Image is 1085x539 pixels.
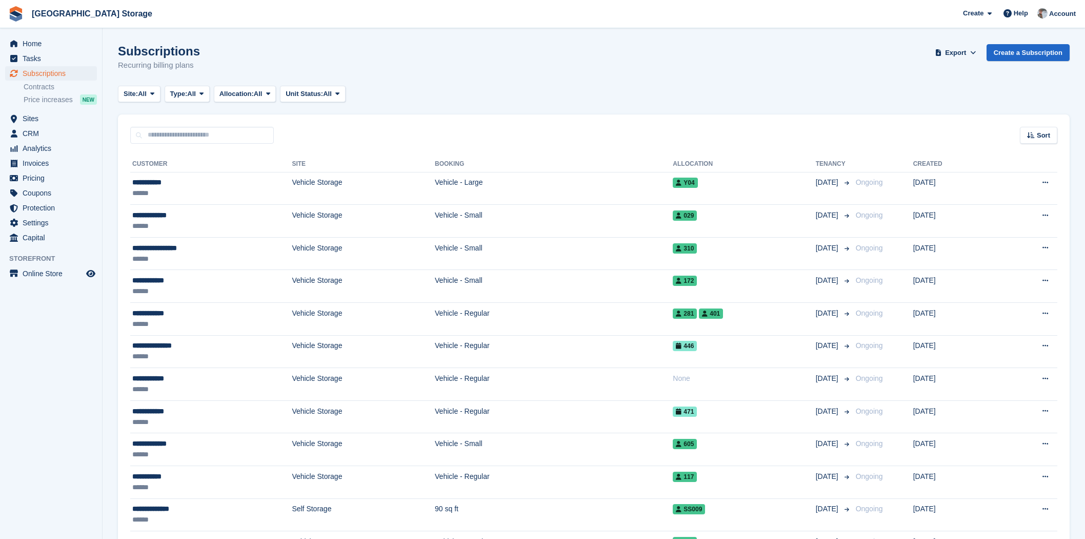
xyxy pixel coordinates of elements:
span: Type: [170,89,188,99]
span: Ongoing [856,505,883,513]
span: All [187,89,196,99]
th: Tenancy [816,156,852,172]
span: Ongoing [856,211,883,219]
span: [DATE] [816,177,840,188]
td: Vehicle - Small [435,270,673,303]
img: Will Strivens [1037,8,1048,18]
a: menu [5,156,97,170]
td: 90 sq ft [435,498,673,531]
span: Create [963,8,983,18]
a: [GEOGRAPHIC_DATA] Storage [28,5,156,22]
span: 029 [673,210,697,221]
span: Invoices [23,156,84,170]
span: Capital [23,230,84,245]
td: [DATE] [913,335,996,368]
td: Vehicle - Regular [435,335,673,368]
span: All [323,89,332,99]
span: Sort [1037,130,1050,141]
span: Site: [124,89,138,99]
span: Pricing [23,171,84,185]
span: Help [1014,8,1028,18]
td: [DATE] [913,172,996,205]
span: [DATE] [816,406,840,417]
span: [DATE] [816,373,840,384]
span: Protection [23,201,84,215]
span: Ongoing [856,244,883,252]
span: 605 [673,439,697,449]
span: Price increases [24,95,73,105]
span: Ongoing [856,374,883,382]
span: Y04 [673,178,697,188]
span: [DATE] [816,275,840,286]
span: [DATE] [816,243,840,254]
a: menu [5,111,97,126]
td: Vehicle - Regular [435,368,673,401]
td: [DATE] [913,237,996,270]
img: stora-icon-8386f47178a22dfd0bd8f6a31ec36ba5ce8667c1dd55bd0f319d3a0aa187defe.svg [8,6,24,22]
span: 471 [673,407,697,417]
span: Ongoing [856,309,883,317]
span: Ongoing [856,407,883,415]
td: Vehicle - Small [435,205,673,238]
td: [DATE] [913,498,996,531]
span: Analytics [23,141,84,156]
p: Recurring billing plans [118,60,200,71]
span: [DATE] [816,471,840,482]
a: Preview store [85,267,97,280]
a: menu [5,266,97,281]
td: Vehicle Storage [292,335,435,368]
span: [DATE] [816,438,840,449]
span: Ongoing [856,178,883,186]
td: [DATE] [913,205,996,238]
div: NEW [80,94,97,105]
td: [DATE] [913,466,996,499]
span: 401 [699,309,723,319]
td: Vehicle Storage [292,172,435,205]
span: Sites [23,111,84,126]
span: 117 [673,472,697,482]
button: Export [933,44,978,61]
span: 310 [673,243,697,254]
th: Site [292,156,435,172]
span: [DATE] [816,210,840,221]
span: All [254,89,263,99]
span: Account [1049,9,1076,19]
button: Type: All [165,86,210,103]
span: Allocation: [219,89,254,99]
span: [DATE] [816,504,840,514]
span: [DATE] [816,308,840,319]
td: Vehicle - Small [435,433,673,466]
a: Price increases NEW [24,94,97,105]
span: 172 [673,276,697,286]
button: Allocation: All [214,86,276,103]
h1: Subscriptions [118,44,200,58]
td: Vehicle Storage [292,205,435,238]
td: Vehicle Storage [292,433,435,466]
td: Vehicle - Large [435,172,673,205]
span: Online Store [23,266,84,281]
td: Vehicle Storage [292,466,435,499]
span: Unit Status: [286,89,323,99]
span: SS009 [673,504,705,514]
a: menu [5,230,97,245]
td: Vehicle - Regular [435,303,673,336]
span: [DATE] [816,340,840,351]
span: CRM [23,126,84,141]
td: Vehicle Storage [292,368,435,401]
td: Vehicle - Small [435,237,673,270]
td: Vehicle Storage [292,237,435,270]
a: menu [5,186,97,200]
td: Vehicle - Regular [435,400,673,433]
span: Storefront [9,254,102,264]
span: Subscriptions [23,66,84,81]
td: [DATE] [913,303,996,336]
th: Booking [435,156,673,172]
a: menu [5,36,97,51]
a: menu [5,126,97,141]
span: Export [945,48,966,58]
span: Ongoing [856,472,883,480]
td: Vehicle Storage [292,303,435,336]
div: None [673,373,815,384]
span: Ongoing [856,341,883,350]
td: Self Storage [292,498,435,531]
